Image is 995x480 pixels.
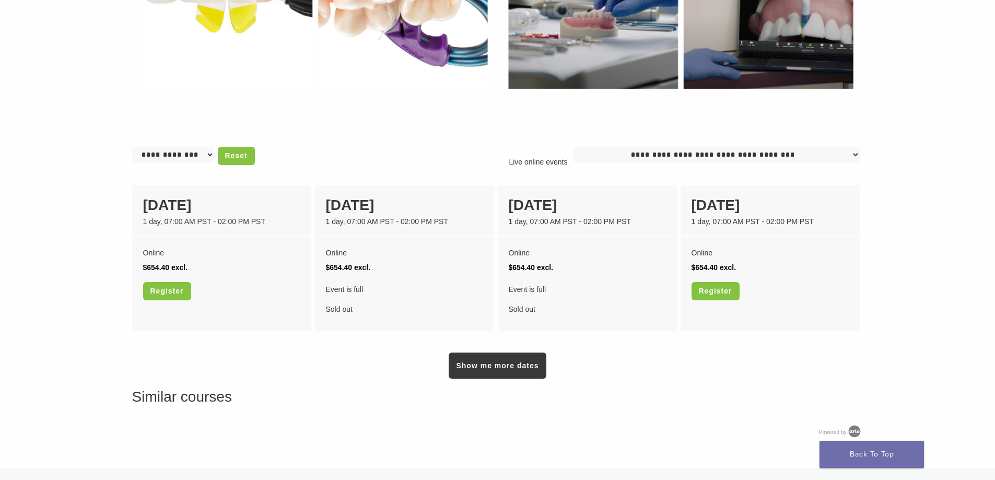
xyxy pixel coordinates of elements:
[509,216,666,227] div: 1 day, 07:00 AM PST - 02:00 PM PST
[720,263,736,272] span: excl.
[326,245,483,260] div: Online
[143,216,300,227] div: 1 day, 07:00 AM PST - 02:00 PM PST
[692,245,849,260] div: Online
[820,441,924,468] a: Back To Top
[504,157,572,168] p: Live online events
[326,282,483,297] span: Event is full
[819,429,863,435] a: Powered by
[143,282,191,300] a: Register
[143,263,170,272] span: $654.40
[326,282,483,317] div: Sold out
[692,282,740,300] a: Register
[509,282,666,297] span: Event is full
[847,424,862,439] img: Arlo training & Event Software
[218,147,255,165] a: Reset
[143,194,300,216] div: [DATE]
[537,263,553,272] span: excl.
[692,216,849,227] div: 1 day, 07:00 AM PST - 02:00 PM PST
[171,263,188,272] span: excl.
[143,245,300,260] div: Online
[354,263,370,272] span: excl.
[509,194,666,216] div: [DATE]
[692,263,718,272] span: $654.40
[509,245,666,260] div: Online
[326,194,483,216] div: [DATE]
[326,216,483,227] div: 1 day, 07:00 AM PST - 02:00 PM PST
[132,386,863,408] h3: Similar courses
[692,194,849,216] div: [DATE]
[449,353,546,379] a: Show me more dates
[509,263,535,272] span: $654.40
[509,282,666,317] div: Sold out
[326,263,353,272] span: $654.40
